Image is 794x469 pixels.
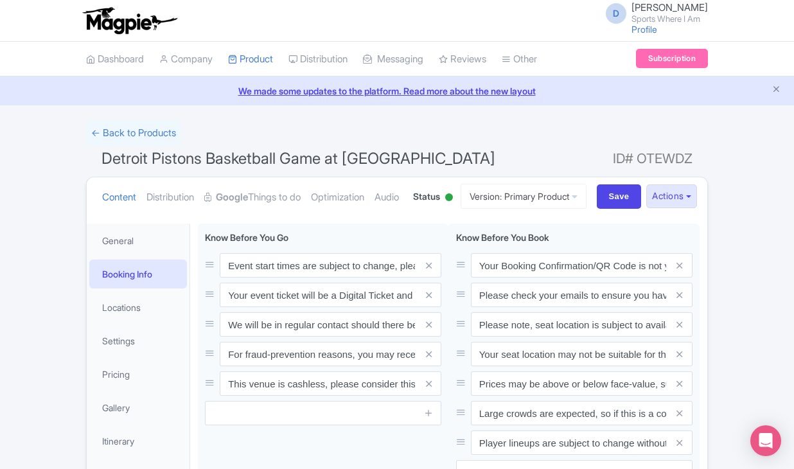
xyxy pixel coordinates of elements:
span: Know Before You Book [456,232,549,243]
a: Distribution [288,42,348,77]
button: Actions [646,184,697,208]
a: Profile [631,24,657,35]
small: Sports Where I Am [631,15,708,23]
a: Reviews [439,42,486,77]
a: Other [502,42,537,77]
a: ← Back to Products [86,121,181,146]
div: Open Intercom Messenger [750,425,781,456]
a: We made some updates to the platform. Read more about the new layout [8,84,786,98]
strong: Google [216,190,248,205]
button: Close announcement [772,83,781,98]
span: ID# OTEWDZ [613,146,693,172]
a: Messaging [363,42,423,77]
a: Subscription [636,49,708,68]
span: Detroit Pistons Basketball Game at [GEOGRAPHIC_DATA] [101,149,495,168]
a: Dashboard [86,42,144,77]
input: Save [597,184,642,209]
a: Pricing [89,360,187,389]
a: Settings [89,326,187,355]
a: Gallery [89,393,187,422]
div: Active [443,188,455,208]
span: D [606,3,626,24]
img: logo-ab69f6fb50320c5b225c76a69d11143b.png [80,6,179,35]
a: Locations [89,293,187,322]
span: Status [413,190,440,203]
span: [PERSON_NAME] [631,1,708,13]
a: Company [159,42,213,77]
a: Booking Info [89,260,187,288]
a: Audio [375,177,399,218]
a: Version: Primary Product [461,184,587,209]
a: D [PERSON_NAME] Sports Where I Am [598,3,708,23]
a: Itinerary [89,427,187,456]
a: Optimization [311,177,364,218]
span: Know Before You Go [205,232,288,243]
a: General [89,226,187,255]
a: Distribution [146,177,194,218]
a: Content [102,177,136,218]
a: Product [228,42,273,77]
a: GoogleThings to do [204,177,301,218]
